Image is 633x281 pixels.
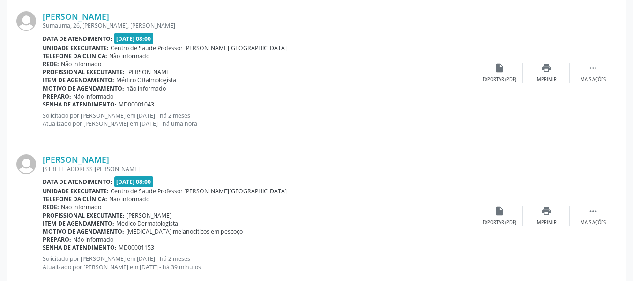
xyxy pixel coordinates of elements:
[109,52,149,60] span: Não informado
[16,154,36,174] img: img
[536,220,557,226] div: Imprimir
[43,255,476,271] p: Solicitado por [PERSON_NAME] em [DATE] - há 2 meses Atualizado por [PERSON_NAME] em [DATE] - há 3...
[588,63,598,73] i: 
[119,100,154,108] span: MD00001043
[43,212,125,220] b: Profissional executante:
[483,76,516,83] div: Exportar (PDF)
[43,22,476,30] div: Sumauma, 26, [PERSON_NAME], [PERSON_NAME]
[43,235,71,243] b: Preparo:
[494,206,505,216] i: insert_drive_file
[43,220,114,228] b: Item de agendamento:
[61,203,101,211] span: Não informado
[588,206,598,216] i: 
[16,11,36,31] img: img
[541,206,551,216] i: print
[581,76,606,83] div: Mais ações
[43,11,109,22] a: [PERSON_NAME]
[43,35,112,43] b: Data de atendimento:
[43,195,107,203] b: Telefone da clínica:
[111,187,287,195] span: Centro de Saude Professor [PERSON_NAME][GEOGRAPHIC_DATA]
[116,76,176,84] span: Médico Oftalmologista
[536,76,557,83] div: Imprimir
[61,60,101,68] span: Não informado
[109,195,149,203] span: Não informado
[43,178,112,186] b: Data de atendimento:
[43,154,109,165] a: [PERSON_NAME]
[43,52,107,60] b: Telefone da clínica:
[43,84,124,92] b: Motivo de agendamento:
[43,243,117,251] b: Senha de atendimento:
[126,228,243,235] span: [MEDICAL_DATA] melanociticos em pescoço
[43,165,476,173] div: [STREET_ADDRESS][PERSON_NAME]
[111,44,287,52] span: Centro de Saude Professor [PERSON_NAME][GEOGRAPHIC_DATA]
[43,44,109,52] b: Unidade executante:
[43,228,124,235] b: Motivo de agendamento:
[114,33,154,44] span: [DATE] 08:00
[483,220,516,226] div: Exportar (PDF)
[43,60,59,68] b: Rede:
[73,235,113,243] span: Não informado
[127,212,171,220] span: [PERSON_NAME]
[126,84,166,92] span: não informado
[119,243,154,251] span: MD00001153
[43,68,125,76] b: Profissional executante:
[43,112,476,128] p: Solicitado por [PERSON_NAME] em [DATE] - há 2 meses Atualizado por [PERSON_NAME] em [DATE] - há u...
[581,220,606,226] div: Mais ações
[114,176,154,187] span: [DATE] 08:00
[116,220,178,228] span: Médico Dermatologista
[541,63,551,73] i: print
[494,63,505,73] i: insert_drive_file
[43,203,59,211] b: Rede:
[43,76,114,84] b: Item de agendamento:
[127,68,171,76] span: [PERSON_NAME]
[43,92,71,100] b: Preparo:
[43,187,109,195] b: Unidade executante:
[43,100,117,108] b: Senha de atendimento:
[73,92,113,100] span: Não informado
